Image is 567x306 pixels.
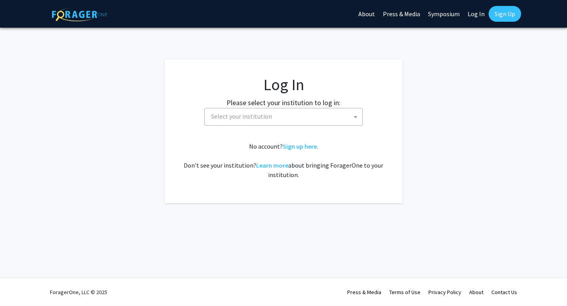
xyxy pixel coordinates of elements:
span: Select your institution [211,112,272,120]
span: Select your institution [208,108,362,125]
a: Learn more about bringing ForagerOne to your institution [256,161,288,169]
a: Contact Us [491,289,517,296]
h1: Log In [181,75,386,94]
span: Select your institution [204,108,363,126]
a: Press & Media [347,289,381,296]
a: Privacy Policy [428,289,461,296]
a: About [469,289,483,296]
a: Sign Up [489,6,521,22]
a: Terms of Use [389,289,420,296]
label: Please select your institution to log in: [226,97,341,108]
div: No account? . Don't see your institution? about bringing ForagerOne to your institution. [181,142,386,179]
div: ForagerOne, LLC © 2025 [50,278,107,306]
img: ForagerOne Logo [52,8,107,21]
a: Sign up here [283,142,317,150]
